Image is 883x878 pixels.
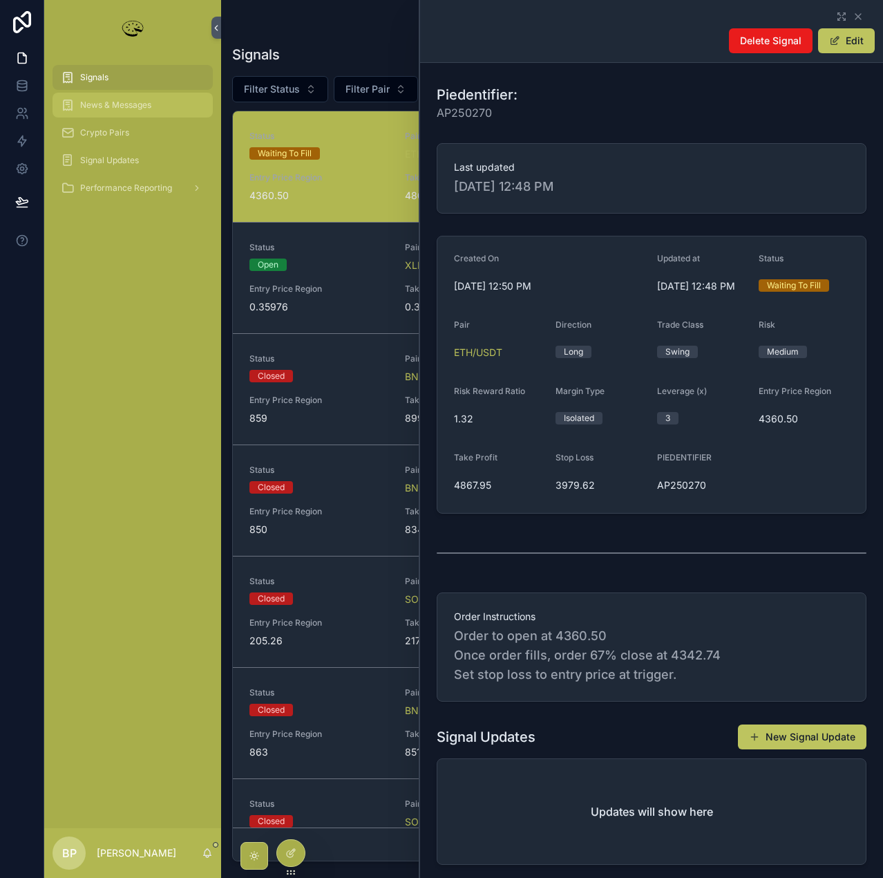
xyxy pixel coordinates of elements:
[249,506,388,517] span: Entry Price Region
[454,386,525,396] span: Risk Reward Ratio
[249,634,388,648] span: 205.26
[249,576,388,587] span: Status
[556,452,594,463] span: Stop Loss
[249,395,388,406] span: Entry Price Region
[405,745,544,759] span: 851
[233,333,871,445] a: StatusClosedPairBNB/USDTUpdated at[DATE] 11:12 PMPIEDENTIFIERAP250266Entry Price Region859Take Pr...
[405,283,544,295] span: Take Profit
[232,76,328,102] button: Select Button
[44,55,221,218] div: scrollable content
[249,411,388,425] span: 859
[818,28,875,53] button: Edit
[249,189,388,203] span: 4360.50
[53,93,213,118] a: News & Messages
[405,465,544,476] span: Pair
[657,478,748,492] span: AP250270
[53,148,213,173] a: Signal Updates
[405,147,453,161] a: ETH/USDT
[405,523,544,536] span: 834.51
[405,481,455,495] a: BNB/USDT
[405,370,455,384] a: BNB/USDT
[405,815,454,829] a: SOL/USDT
[657,452,712,463] span: PIEDENTIFIER
[556,478,646,492] span: 3979.62
[405,259,456,272] span: XLM/USDT
[53,176,213,200] a: Performance Reporting
[740,34,801,48] span: Delete Signal
[258,815,285,828] div: Closed
[249,283,388,295] span: Entry Price Region
[258,147,312,160] div: Waiting To Fill
[591,803,713,820] h2: Updates will show here
[233,667,871,778] a: StatusClosedPairBNB/USDTUpdated at[DATE] 3:42 PMPIEDENTIFIERAP250265Entry Price Region863Take Pro...
[405,592,454,606] a: SOL/USDT
[334,76,418,102] button: Select Button
[738,725,866,749] a: New Signal Update
[454,412,544,426] span: 1.32
[405,395,544,406] span: Take Profit
[249,131,388,142] span: Status
[405,634,544,648] span: 217
[258,592,285,605] div: Closed
[405,704,455,718] a: BNB/USDT
[767,279,821,292] div: Waiting To Fill
[405,172,544,183] span: Take Profit
[405,617,544,628] span: Take Profit
[97,846,176,860] p: [PERSON_NAME]
[80,100,151,111] span: News & Messages
[665,346,690,358] div: Swing
[233,556,871,667] a: StatusClosedPairSOL/USDTUpdated at[DATE] 11:08 PMPIEDENTIFIERAP250269Entry Price Region205.26Take...
[405,353,544,364] span: Pair
[249,465,388,476] span: Status
[454,478,544,492] span: 4867.95
[233,222,871,333] a: StatusOpenPairXLM/USDTUpdated at[DATE] 11:14 PMPIEDENTIFIERAP250268Entry Price Region0.35976Take ...
[119,17,146,39] img: App logo
[454,346,502,359] a: ETH/USDT
[437,727,535,747] h1: Signal Updates
[657,319,703,330] span: Trade Class
[258,704,285,716] div: Closed
[244,82,300,96] span: Filter Status
[345,82,390,96] span: Filter Pair
[258,259,278,271] div: Open
[249,729,388,740] span: Entry Price Region
[233,111,871,222] a: StatusWaiting To FillPairETH/USDTUpdated at[DATE] 12:48 PMPIEDENTIFIERAP250270Entry Price Region4...
[62,845,77,861] span: BP
[454,279,646,293] span: [DATE] 12:50 PM
[405,729,544,740] span: Take Profit
[405,576,544,587] span: Pair
[454,160,849,174] span: Last updated
[759,319,775,330] span: Risk
[249,242,388,253] span: Status
[258,370,285,382] div: Closed
[454,253,499,263] span: Created On
[80,155,139,166] span: Signal Updates
[405,242,544,253] span: Pair
[249,617,388,628] span: Entry Price Region
[556,386,605,396] span: Margin Type
[53,120,213,145] a: Crypto Pairs
[249,687,388,698] span: Status
[767,346,799,358] div: Medium
[759,386,831,396] span: Entry Price Region
[564,346,583,358] div: Long
[258,481,285,494] div: Closed
[405,506,544,517] span: Take Profit
[729,28,813,53] button: Delete Signal
[233,445,871,556] a: StatusClosedPairBNB/USDTUpdated at[DATE] 11:09 PMPIEDENTIFIERAP250267Entry Price Region850Take Pr...
[759,412,849,426] span: 4360.50
[405,131,544,142] span: Pair
[405,687,544,698] span: Pair
[556,319,591,330] span: Direction
[437,104,518,121] span: AP250270
[759,253,784,263] span: Status
[80,183,172,194] span: Performance Reporting
[53,65,213,90] a: Signals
